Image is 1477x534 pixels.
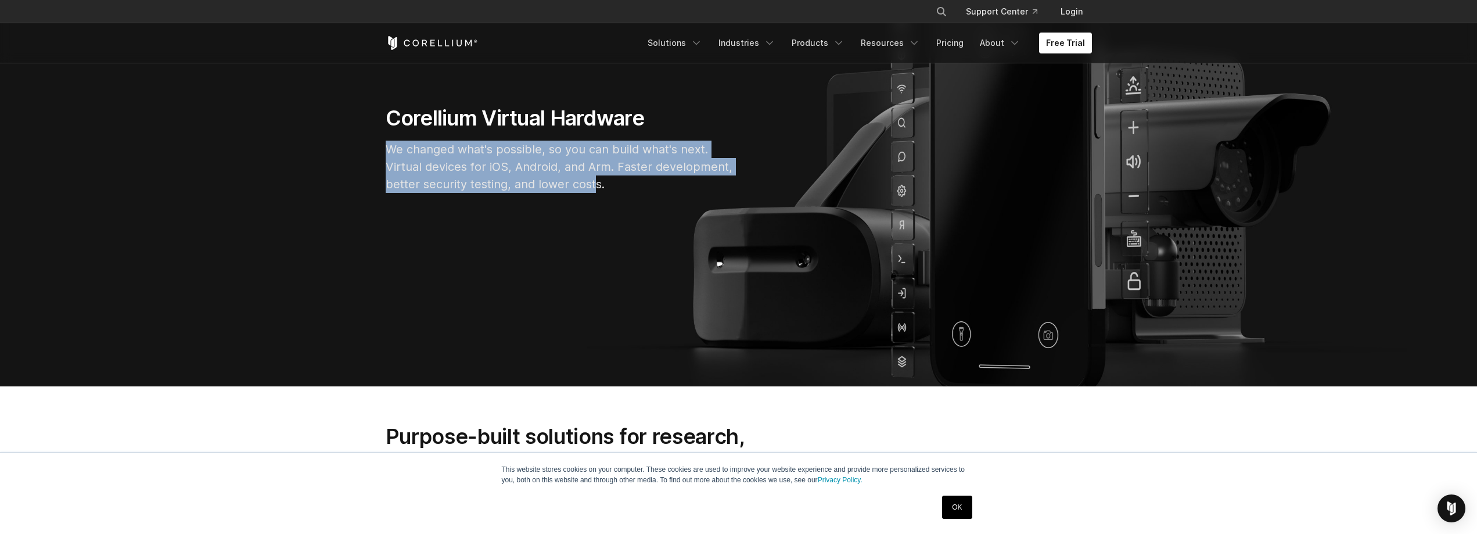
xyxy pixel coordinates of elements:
[711,33,782,53] a: Industries
[818,476,863,484] a: Privacy Policy.
[929,33,971,53] a: Pricing
[931,1,952,22] button: Search
[1438,494,1465,522] div: Open Intercom Messenger
[641,33,709,53] a: Solutions
[502,464,976,485] p: This website stores cookies on your computer. These cookies are used to improve your website expe...
[973,33,1027,53] a: About
[386,424,782,475] h2: Purpose-built solutions for research, development, and testing.
[854,33,927,53] a: Resources
[785,33,851,53] a: Products
[1051,1,1092,22] a: Login
[957,1,1047,22] a: Support Center
[386,141,734,193] p: We changed what's possible, so you can build what's next. Virtual devices for iOS, Android, and A...
[386,105,734,131] h1: Corellium Virtual Hardware
[1039,33,1092,53] a: Free Trial
[386,36,478,50] a: Corellium Home
[942,496,972,519] a: OK
[922,1,1092,22] div: Navigation Menu
[641,33,1092,53] div: Navigation Menu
